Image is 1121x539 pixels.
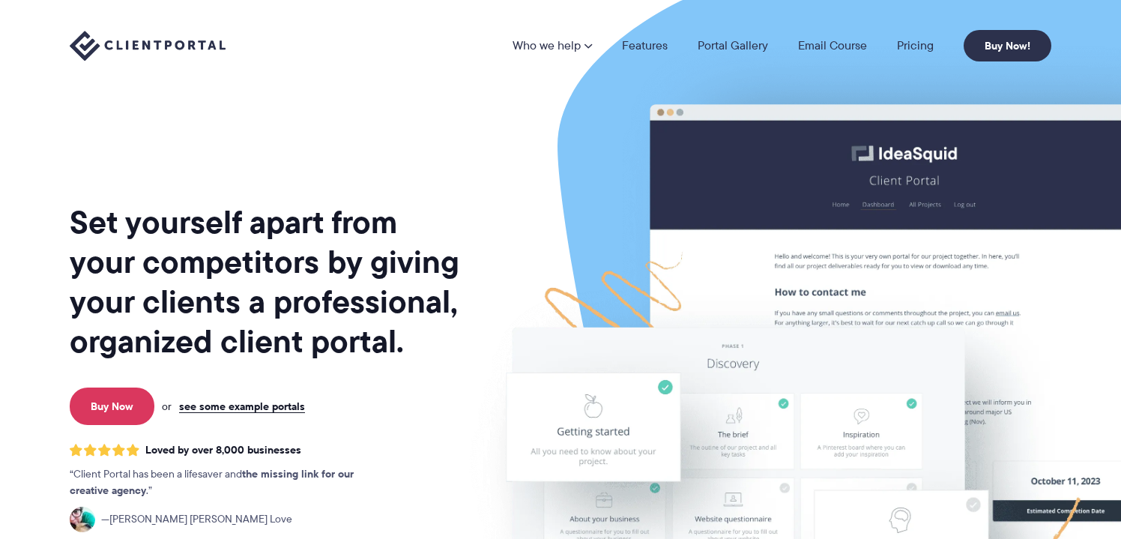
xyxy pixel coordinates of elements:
strong: the missing link for our creative agency [70,466,354,499]
a: Who we help [513,40,592,52]
a: Features [622,40,668,52]
a: Email Course [798,40,867,52]
p: Client Portal has been a lifesaver and . [70,466,384,499]
span: [PERSON_NAME] [PERSON_NAME] Love [101,511,292,528]
a: Pricing [897,40,934,52]
a: Buy Now! [964,30,1051,61]
span: Loved by over 8,000 businesses [145,444,301,457]
a: Portal Gallery [698,40,768,52]
a: Buy Now [70,388,154,425]
a: see some example portals [179,400,305,413]
h1: Set yourself apart from your competitors by giving your clients a professional, organized client ... [70,202,462,361]
span: or [162,400,172,413]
